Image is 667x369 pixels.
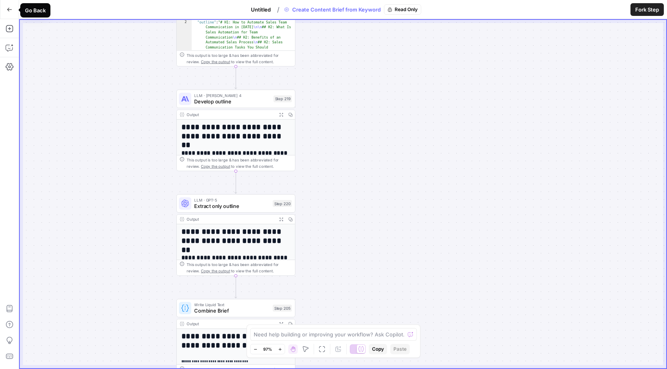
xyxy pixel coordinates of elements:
span: Paste [393,346,407,353]
span: LLM · GPT-5 [194,197,270,203]
span: Copy the output [201,268,230,273]
span: Write Liquid Text [194,301,270,307]
button: Paste [390,344,410,354]
span: Fork Step [635,6,659,14]
div: This output is too large & has been abbreviated for review. to view the full content. [187,262,292,274]
div: Output [187,321,274,327]
span: Copy the output [201,164,230,169]
span: Untitled [251,6,271,14]
div: This output is too large & has been abbreviated for review. to view the full content. [187,52,292,64]
span: 97% [263,346,272,352]
div: 2 [177,20,192,300]
g: Edge from step_220 to step_205 [235,276,237,298]
g: Edge from step_204 to step_219 [235,66,237,89]
span: LLM · [PERSON_NAME] 4 [194,92,270,98]
span: Combine Brief [194,307,270,315]
div: Step 205 [273,305,292,311]
div: Step 219 [274,95,292,102]
span: Extract only outline [194,202,270,210]
div: Output [187,216,274,222]
span: Develop outline [194,98,270,105]
div: Go Back [25,6,46,14]
div: Output [187,111,274,117]
button: Untitled [246,3,276,16]
g: Edge from step_219 to step_220 [235,171,237,193]
span: Copy [372,346,384,353]
div: This output is too large & has been abbreviated for review. to view the full content. [187,157,292,169]
span: Copy the output [201,59,230,64]
span: Read Only [395,6,418,13]
div: Create Content Brief from Keyword [281,4,421,15]
button: Copy [369,344,387,354]
button: Fork Step [630,3,664,16]
div: Step 220 [273,200,292,207]
span: / [277,5,280,14]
